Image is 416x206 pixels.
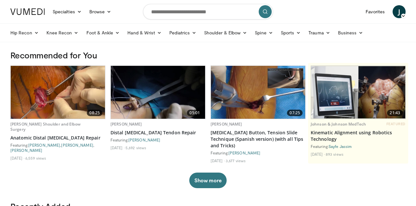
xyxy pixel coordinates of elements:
[311,144,406,149] div: Featuring:
[10,121,81,132] a: [PERSON_NAME] Shoulder and Elbow Surgery
[61,143,93,147] a: [PERSON_NAME]
[305,26,334,39] a: Trauma
[11,66,105,119] img: 288b5a3a-0bb2-49d6-b52e-4f2b0a9ab2af.620x360_q85_upscale.jpg
[125,145,146,150] li: 5,692 views
[311,66,405,119] img: 85482610-0380-4aae-aa4a-4a9be0c1a4f1.620x360_q85_upscale.jpg
[287,110,303,116] span: 07:25
[28,143,60,147] a: [PERSON_NAME]
[111,66,205,119] img: b116c209-6dbb-4118-b0fd-2a663c176b83.620x360_q85_upscale.jpg
[187,110,202,116] span: 05:01
[10,135,105,141] a: Anatomic Distal [MEDICAL_DATA] Repair
[10,142,105,153] div: Featuring: , ,
[110,145,124,150] li: [DATE]
[211,66,305,119] img: 3dcb718e-4f62-4362-876f-a12c9ae07cb6.620x360_q85_upscale.jpg
[251,26,277,39] a: Spine
[143,4,273,19] input: Search topics, interventions
[326,151,344,157] li: 893 views
[211,121,242,127] a: [PERSON_NAME]
[311,66,405,119] a: 21:43
[311,121,366,127] a: Johnson & Johnson MedTech
[386,122,406,126] span: FEATURED
[165,26,200,39] a: Pediatrics
[25,155,46,161] li: 6,559 views
[43,26,83,39] a: Knee Recon
[211,66,305,119] a: 07:25
[211,150,305,155] div: Featuring:
[123,26,165,39] a: Hand & Wrist
[329,144,352,149] a: Sayfe Jassim
[110,129,205,136] a: Distal [MEDICAL_DATA] Tendon Repair
[83,26,124,39] a: Foot & Ankle
[10,8,45,15] img: VuMedi Logo
[393,5,406,18] a: J
[111,66,205,119] a: 05:01
[228,151,260,155] a: [PERSON_NAME]
[10,155,24,161] li: [DATE]
[10,148,42,152] a: [PERSON_NAME]
[6,26,43,39] a: Hip Recon
[226,158,246,163] li: 3,677 views
[200,26,251,39] a: Shoulder & Elbow
[85,5,115,18] a: Browse
[311,151,325,157] li: [DATE]
[387,110,403,116] span: 21:43
[362,5,389,18] a: Favorites
[87,110,102,116] span: 08:25
[11,66,105,119] a: 08:25
[277,26,305,39] a: Sports
[311,129,406,142] a: Kinematic Alignment using Robotics Technology
[211,158,225,163] li: [DATE]
[189,173,227,188] button: Show more
[10,50,406,60] h3: Recommended for You
[49,5,85,18] a: Specialties
[334,26,367,39] a: Business
[110,121,142,127] a: [PERSON_NAME]
[110,137,205,142] div: Featuring:
[211,129,305,149] a: [MEDICAL_DATA] Button, Tension Slide Technique (Spanish version) (with all Tips and Tricks)
[128,138,160,142] a: [PERSON_NAME]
